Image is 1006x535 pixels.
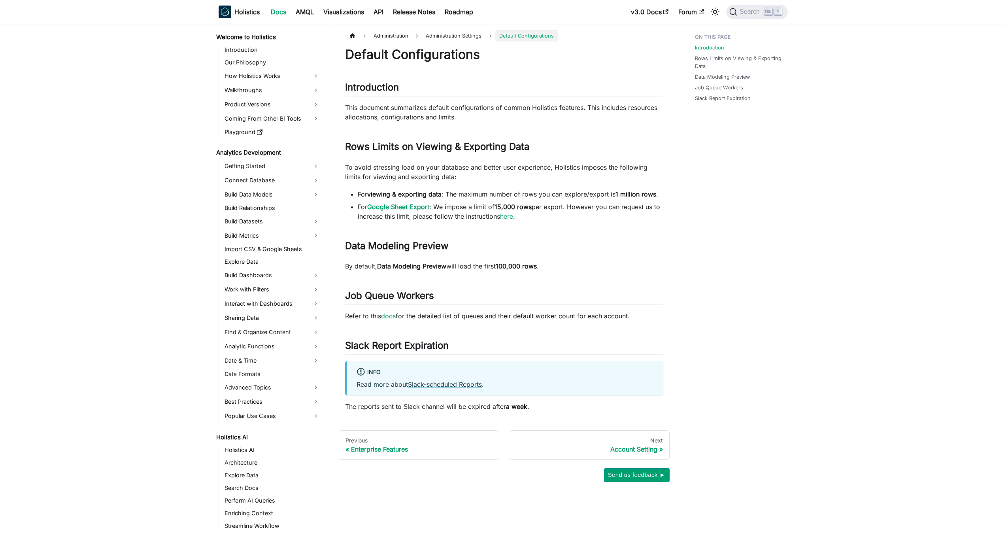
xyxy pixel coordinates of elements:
[339,430,670,460] nav: Docs pages
[222,174,322,187] a: Connect Database
[211,24,329,535] nav: Docs sidebar
[222,160,322,172] a: Getting Started
[345,141,663,156] h2: Rows Limits on Viewing & Exporting Data
[222,369,322,380] a: Data Formats
[345,445,493,453] div: Enterprise Features
[381,312,396,320] a: docs
[222,444,322,456] a: Holistics AI
[626,6,674,18] a: v3.0 Docs
[222,470,322,481] a: Explore Data
[345,30,663,42] nav: Breadcrumbs
[345,261,663,271] p: By default, will load the first .
[500,212,513,220] a: here
[214,147,322,158] a: Analytics Development
[222,395,322,408] a: Best Practices
[615,190,656,198] strong: 1 million rows
[222,457,322,468] a: Architecture
[345,437,493,444] div: Previous
[496,262,537,270] strong: 100,000 rows
[214,432,322,443] a: Holistics AI
[388,6,440,18] a: Release Notes
[266,6,291,18] a: Docs
[222,127,322,138] a: Playground
[345,47,663,62] h1: Default Configurations
[726,5,787,19] button: Search (Ctrl+K)
[440,6,478,18] a: Roadmap
[345,30,360,42] a: Home page
[222,297,322,310] a: Interact with Dashboards
[358,189,663,199] li: For : The maximum number of rows you can explore/export is .
[339,430,500,460] a: PreviousEnterprise Features
[367,190,442,198] strong: viewing & exporting data
[495,30,558,42] span: Default Configurations
[222,381,322,394] a: Advanced Topics
[506,403,527,410] strong: a week
[695,95,751,102] a: Slack Report Expiration
[291,6,319,18] a: AMQL
[695,73,750,81] a: Data Modeling Preview
[222,70,322,82] a: How Holistics Works
[222,215,322,228] a: Build Datasets
[509,430,670,460] a: NextAccount Setting
[345,240,663,255] h2: Data Modeling Preview
[222,354,322,367] a: Date & Time
[695,84,743,91] a: Job Queue Workers
[222,269,322,282] a: Build Dashboards
[222,340,322,353] a: Analytic Functions
[219,6,260,18] a: HolisticsHolistics
[774,8,782,15] kbd: K
[345,163,663,181] p: To avoid stressing load on your database and better user experience, Holistics imposes the follow...
[222,482,322,493] a: Search Docs
[737,8,764,15] span: Search
[515,445,663,453] div: Account Setting
[515,437,663,444] div: Next
[222,44,322,55] a: Introduction
[222,57,322,68] a: Our Philosophy
[695,55,783,70] a: Rows Limits on Viewing & Exporting Data
[222,84,322,96] a: Walkthroughs
[222,229,322,242] a: Build Metrics
[357,367,654,378] div: info
[345,340,663,355] h2: Slack Report Expiration
[222,256,322,267] a: Explore Data
[222,112,322,125] a: Coming From Other BI Tools
[345,311,663,321] p: Refer to this for the detailed list of queues and their default worker count for each account.
[222,283,322,296] a: Work with Filters
[695,44,724,51] a: Introduction
[345,81,663,96] h2: Introduction
[358,202,663,221] li: For : We impose a limit of per export. However you can request us to increase this limit, please ...
[222,98,322,111] a: Product Versions
[222,326,322,338] a: Find & Organize Content
[222,520,322,531] a: Streamline Workflow
[357,380,654,389] p: Read more about .
[219,6,231,18] img: Holistics
[345,402,663,411] p: The reports sent to Slack channel will be expired after .
[367,203,429,211] a: Google Sheet Export
[604,468,670,482] button: Send us feedback ►
[222,202,322,214] a: Build Relationships
[495,203,532,211] strong: 15,000 rows
[214,32,322,43] a: Welcome to Holistics
[422,30,485,42] span: Administration Settings
[222,508,322,519] a: Enriching Context
[345,103,663,122] p: This document summarizes default configurations of common Holistics features. This includes resou...
[345,290,663,305] h2: Job Queue Workers
[222,244,322,255] a: Import CSV & Google Sheets
[370,30,412,42] span: Administration
[319,6,369,18] a: Visualizations
[222,312,322,324] a: Sharing Data
[377,262,446,270] strong: Data Modeling Preview
[369,6,388,18] a: API
[408,380,482,388] a: Slack-scheduled Reports
[222,495,322,506] a: Perform AI Queries
[608,470,666,480] span: Send us feedback ►
[709,6,721,18] button: Switch between dark and light mode (currently light mode)
[674,6,709,18] a: Forum
[222,188,322,201] a: Build Data Models
[222,410,322,422] a: Popular Use Cases
[234,7,260,17] b: Holistics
